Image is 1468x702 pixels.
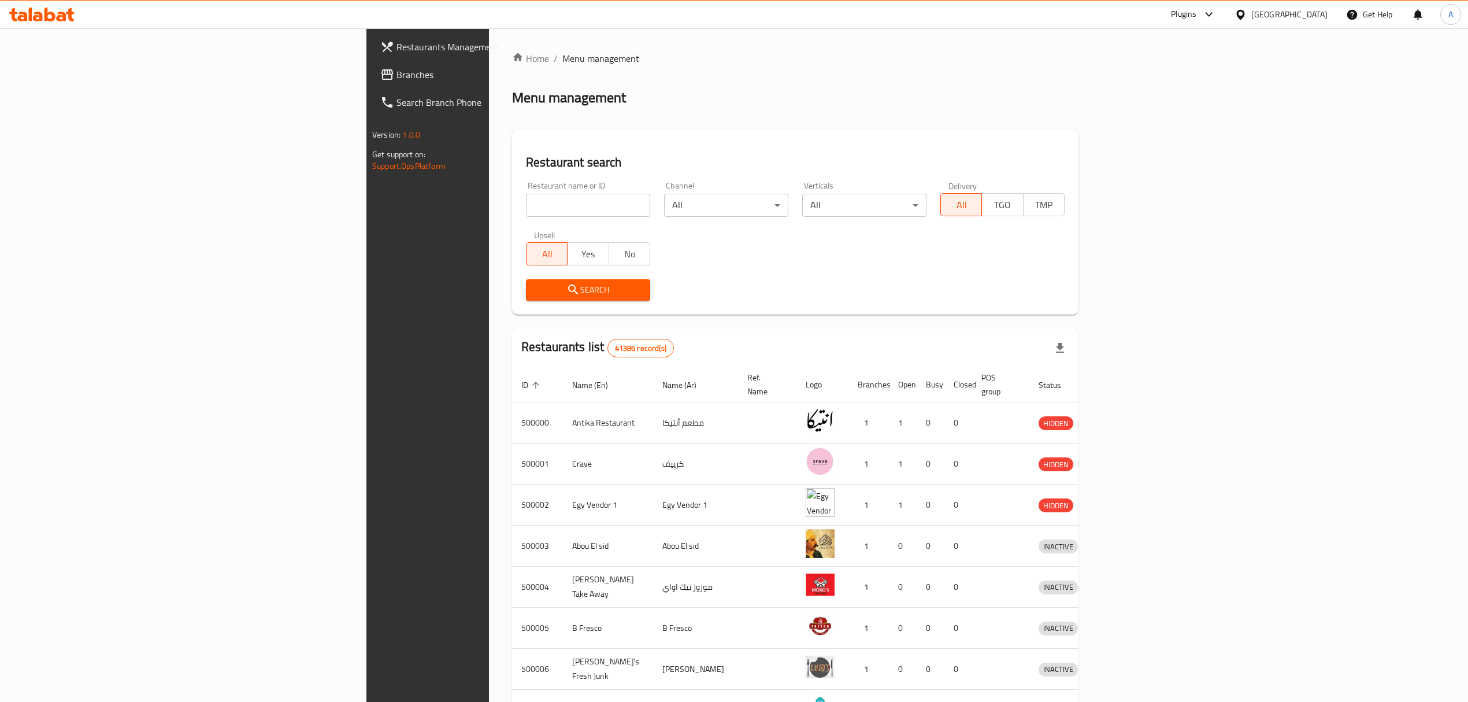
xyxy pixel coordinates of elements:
[987,197,1018,213] span: TGO
[806,652,835,681] img: Lujo's Fresh Junk
[372,127,401,142] span: Version:
[806,488,835,517] img: Egy Vendor 1
[806,529,835,558] img: Abou El sid
[944,402,972,444] td: 0
[917,649,944,690] td: 0
[848,649,889,690] td: 1
[372,147,425,162] span: Get support on:
[526,242,568,265] button: All
[889,444,917,485] td: 1
[747,371,783,398] span: Ref. Name
[944,367,972,402] th: Closed
[946,197,977,213] span: All
[917,402,944,444] td: 0
[1039,540,1078,553] div: INACTIVE
[608,343,673,354] span: 41386 record(s)
[371,33,611,61] a: Restaurants Management
[1028,197,1060,213] span: TMP
[609,242,650,265] button: No
[802,194,926,217] div: All
[526,194,650,217] input: Search for restaurant name or ID..
[1039,499,1073,512] span: HIDDEN
[371,88,611,116] a: Search Branch Phone
[1039,622,1078,635] span: INACTIVE
[981,193,1023,216] button: TGO
[848,526,889,567] td: 1
[806,570,835,599] img: Moro's Take Away
[917,444,944,485] td: 0
[567,242,609,265] button: Yes
[664,194,788,217] div: All
[948,182,977,190] label: Delivery
[1046,334,1074,362] div: Export file
[806,447,835,476] img: Crave
[944,485,972,526] td: 0
[1039,663,1078,676] span: INACTIVE
[848,444,889,485] td: 1
[396,95,602,109] span: Search Branch Phone
[531,246,563,263] span: All
[944,444,972,485] td: 0
[614,246,646,263] span: No
[944,567,972,608] td: 0
[944,526,972,567] td: 0
[526,154,1065,171] h2: Restaurant search
[889,567,917,608] td: 0
[521,378,543,392] span: ID
[1251,8,1328,21] div: [GEOGRAPHIC_DATA]
[1023,193,1065,216] button: TMP
[1039,581,1078,594] span: INACTIVE
[940,193,982,216] button: All
[944,608,972,649] td: 0
[372,158,446,173] a: Support.OpsPlatform
[848,567,889,608] td: 1
[1039,457,1073,471] div: HIDDEN
[653,444,738,485] td: كرييف
[1039,540,1078,553] span: INACTIVE
[653,485,738,526] td: Egy Vendor 1
[512,51,1078,65] nav: breadcrumb
[889,485,917,526] td: 1
[848,485,889,526] td: 1
[521,338,674,357] h2: Restaurants list
[653,608,738,649] td: B Fresco
[889,367,917,402] th: Open
[889,402,917,444] td: 1
[402,127,420,142] span: 1.0.0
[1171,8,1196,21] div: Plugins
[535,283,641,297] span: Search
[806,611,835,640] img: B Fresco
[396,68,602,82] span: Branches
[653,402,738,444] td: مطعم أنتيكا
[1039,458,1073,471] span: HIDDEN
[917,567,944,608] td: 0
[944,649,972,690] td: 0
[889,526,917,567] td: 0
[396,40,602,54] span: Restaurants Management
[653,567,738,608] td: موروز تيك اواي
[848,402,889,444] td: 1
[371,61,611,88] a: Branches
[889,649,917,690] td: 0
[917,485,944,526] td: 0
[572,378,623,392] span: Name (En)
[607,339,674,357] div: Total records count
[917,608,944,649] td: 0
[848,608,889,649] td: 1
[1039,416,1073,430] div: HIDDEN
[981,371,1015,398] span: POS group
[889,608,917,649] td: 0
[653,649,738,690] td: [PERSON_NAME]
[1039,417,1073,430] span: HIDDEN
[526,279,650,301] button: Search
[806,406,835,435] img: Antika Restaurant
[796,367,848,402] th: Logo
[1448,8,1453,21] span: A
[917,367,944,402] th: Busy
[653,526,738,567] td: Abou El sid
[534,231,555,239] label: Upsell
[662,378,711,392] span: Name (Ar)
